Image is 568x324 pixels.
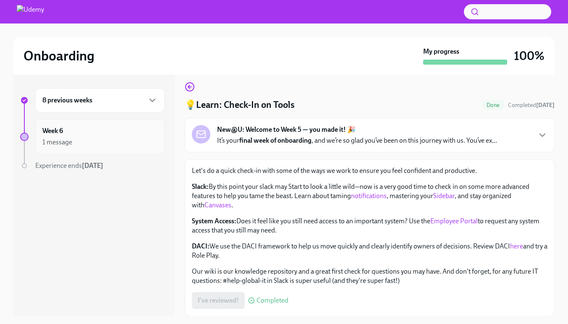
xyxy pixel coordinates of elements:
[433,192,455,200] a: Sidebar
[192,242,209,250] strong: DACI:
[482,102,505,108] span: Done
[192,267,547,285] p: Our wiki is our knowledge repository and a great first check for questions you may have. And don'...
[42,138,72,147] div: 1 message
[217,125,356,134] strong: New@U: Welcome to Week 5 — you made it! 🎉
[185,99,295,111] h4: 💡Learn: Check-In on Tools
[82,162,103,170] strong: [DATE]
[17,5,44,18] img: Udemy
[42,96,92,105] h6: 8 previous weeks
[430,217,478,225] a: Employee Portal
[536,102,555,109] strong: [DATE]
[35,162,103,170] span: Experience ends
[192,182,547,210] p: By this point your slack may Start to look a little wild—now is a very good time to check in on s...
[192,183,209,191] strong: Slack:
[204,201,231,209] a: Canvases
[257,297,288,304] span: Completed
[24,47,94,64] h2: Onboarding
[35,88,165,112] div: 8 previous weeks
[192,217,547,235] p: Does it feel like you still need access to an important system? Use the to request any system acc...
[351,192,387,200] a: notifications
[423,47,459,56] strong: My progress
[508,101,555,109] span: September 26th, 2025 10:36
[192,242,547,260] p: We use the DACI framework to help us move quickly and clearly identify owners of decisions. Revie...
[192,217,236,225] strong: System Access:
[510,242,523,250] a: here
[20,119,165,154] a: Week 61 message
[217,136,497,145] p: It’s your , and we’re so glad you’ve been on this journey with us. You’ve ex...
[192,166,547,175] p: Let's do a quick check-in with some of the ways we work to ensure you feel confident and productive.
[514,48,544,63] h3: 100%
[239,136,311,144] strong: final week of onboarding
[42,126,63,136] h6: Week 6
[508,102,555,109] span: Completed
